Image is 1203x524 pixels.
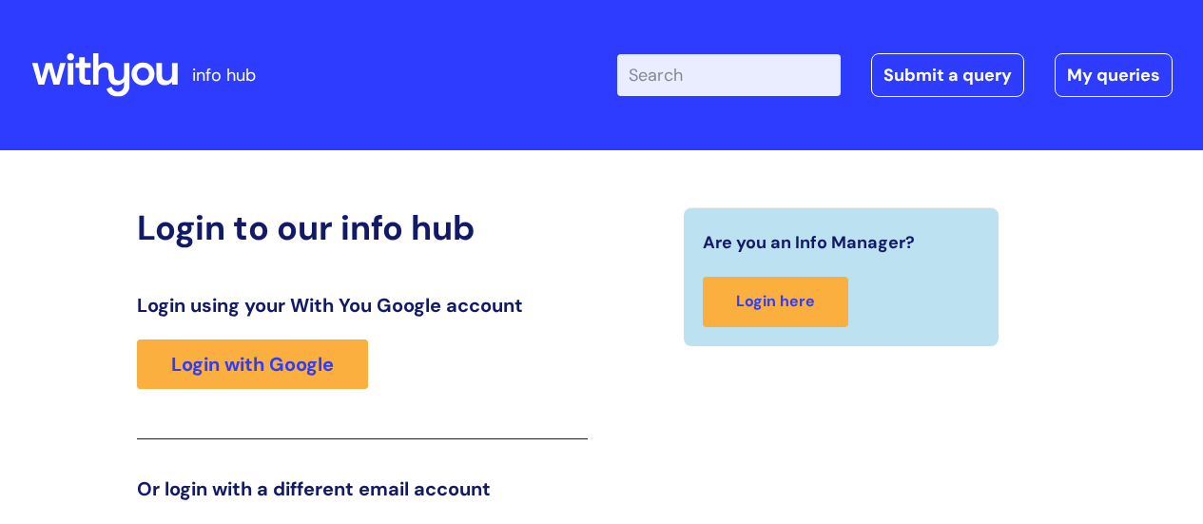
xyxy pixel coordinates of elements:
[1055,53,1173,97] a: My queries
[703,277,848,327] a: Login here
[137,477,588,500] h3: Or login with a different email account
[192,60,256,90] p: info hub
[871,53,1024,97] a: Submit a query
[617,54,841,96] input: Search
[703,227,915,258] span: Are you an Info Manager?
[137,207,588,248] h2: Login to our info hub
[137,294,588,317] h3: Login using your With You Google account
[137,340,368,389] a: Login with Google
